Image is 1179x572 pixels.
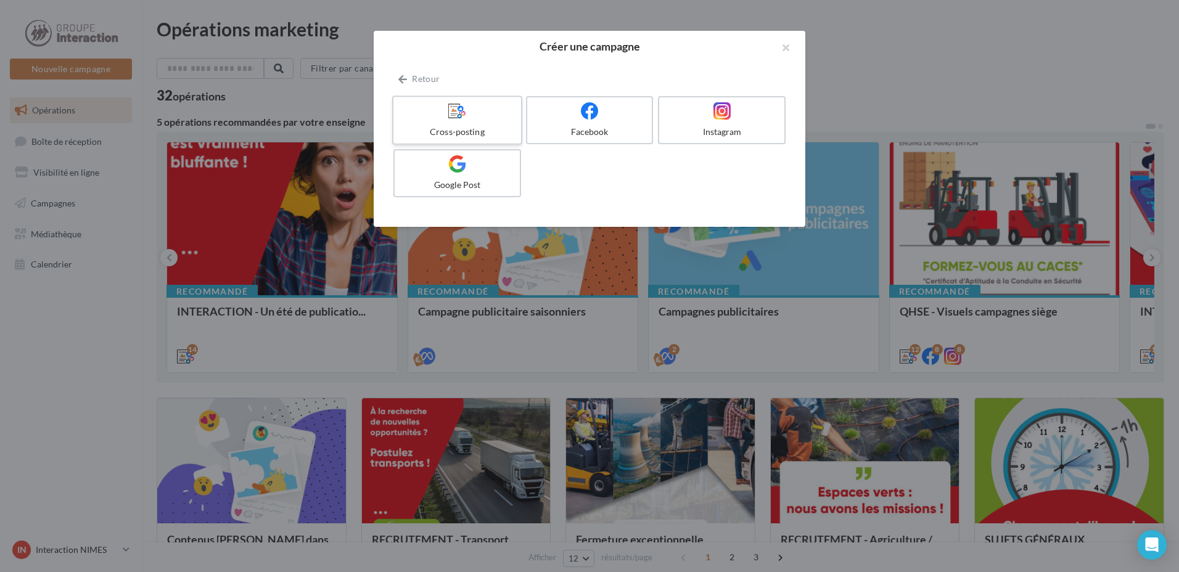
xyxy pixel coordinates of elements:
h2: Créer une campagne [393,41,786,52]
div: Google Post [400,179,515,191]
div: Facebook [532,126,647,138]
div: Instagram [664,126,779,138]
button: Retour [393,71,445,86]
div: Cross-posting [398,126,516,138]
div: Open Intercom Messenger [1137,530,1167,560]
